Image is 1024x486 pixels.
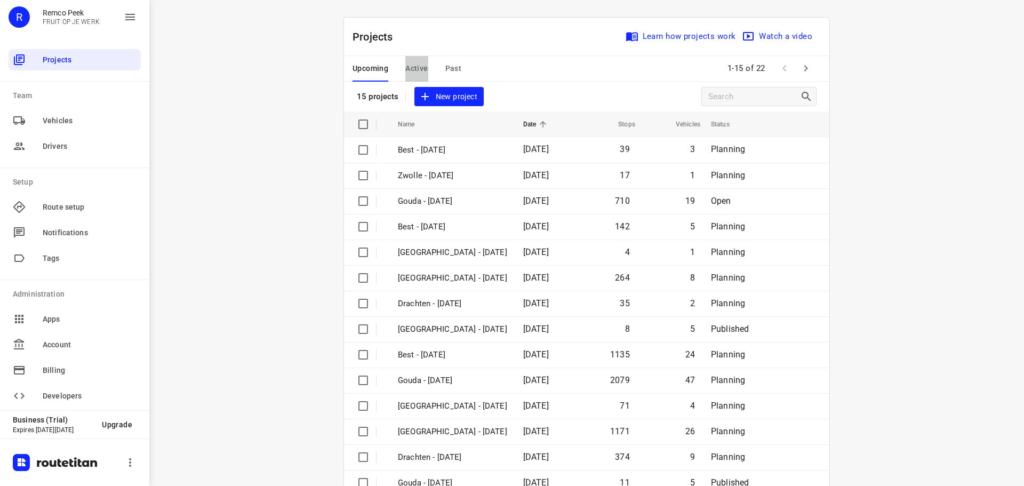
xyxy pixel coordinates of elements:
span: New project [421,90,477,103]
span: Notifications [43,227,137,238]
span: [DATE] [523,273,549,283]
span: [DATE] [523,426,549,436]
span: Apps [43,314,137,325]
span: [DATE] [523,401,549,411]
span: Next Page [795,58,817,79]
p: Administration [13,289,141,300]
p: Zwolle - [DATE] [398,170,507,182]
span: [DATE] [523,170,549,180]
button: New project [414,87,484,107]
span: Previous Page [774,58,795,79]
span: Vehicles [662,118,700,131]
div: R [9,6,30,28]
span: 19 [685,196,695,206]
span: Planning [711,426,745,436]
input: Search projects [708,89,800,105]
p: FRUIT OP JE WERK [43,18,100,26]
p: Drachten - Thursday [398,298,507,310]
span: Account [43,339,137,350]
span: [DATE] [523,196,549,206]
span: [DATE] [523,324,549,334]
span: Status [711,118,743,131]
span: Planning [711,170,745,180]
div: Billing [9,360,141,381]
p: 15 projects [357,92,399,101]
div: Notifications [9,222,141,243]
span: 71 [620,401,629,411]
span: [DATE] [523,144,549,154]
span: [DATE] [523,247,549,257]
p: Setup [13,177,141,188]
span: 264 [615,273,630,283]
span: 1 [690,247,695,257]
span: 39 [620,144,629,154]
p: Zwolle - Wednesday [398,426,507,438]
span: Billing [43,365,137,376]
span: 142 [615,221,630,232]
p: Zwolle - Thursday [398,272,507,284]
span: 8 [690,273,695,283]
span: 1171 [610,426,630,436]
p: Remco Peek [43,9,100,17]
span: 2079 [610,375,630,385]
span: 3 [690,144,695,154]
button: Upgrade [93,415,141,434]
p: Best - Thursday [398,221,507,233]
span: Planning [711,452,745,462]
p: Drachten - Wednesday [398,451,507,464]
div: Developers [9,385,141,407]
span: 374 [615,452,630,462]
span: Vehicles [43,115,137,126]
span: 47 [685,375,695,385]
span: 26 [685,426,695,436]
span: Open [711,196,731,206]
span: Upcoming [353,62,388,75]
span: Planning [711,349,745,360]
span: 710 [615,196,630,206]
span: 5 [690,324,695,334]
div: Projects [9,49,141,70]
span: 1 [690,170,695,180]
span: 35 [620,298,629,308]
span: 5 [690,221,695,232]
span: 2 [690,298,695,308]
p: Gouda - Wednesday [398,375,507,387]
span: Planning [711,298,745,308]
p: Best - Wednesday [398,349,507,361]
span: 24 [685,349,695,360]
p: Antwerpen - Thursday [398,246,507,259]
span: Planning [711,247,745,257]
div: Drivers [9,136,141,157]
p: Team [13,90,141,101]
span: 1135 [610,349,630,360]
span: 1-15 of 22 [723,57,770,80]
span: Past [445,62,462,75]
span: [DATE] [523,298,549,308]
span: Published [711,324,749,334]
p: Gouda - [DATE] [398,195,507,208]
p: Best - [DATE] [398,144,507,156]
span: Developers [43,391,137,402]
p: Gemeente Rotterdam - Thursday [398,323,507,336]
span: Planning [711,401,745,411]
span: Name [398,118,429,131]
span: Planning [711,273,745,283]
span: Active [405,62,428,75]
p: Antwerpen - Wednesday [398,400,507,412]
p: Projects [353,29,402,45]
span: Route setup [43,202,137,213]
span: [DATE] [523,349,549,360]
span: 17 [620,170,629,180]
span: 9 [690,452,695,462]
span: [DATE] [523,452,549,462]
div: Tags [9,248,141,269]
p: Business (Trial) [13,416,93,424]
span: [DATE] [523,221,549,232]
span: [DATE] [523,375,549,385]
div: Vehicles [9,110,141,131]
span: Tags [43,253,137,264]
span: Planning [711,375,745,385]
span: 8 [625,324,630,334]
div: Route setup [9,196,141,218]
span: 4 [690,401,695,411]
